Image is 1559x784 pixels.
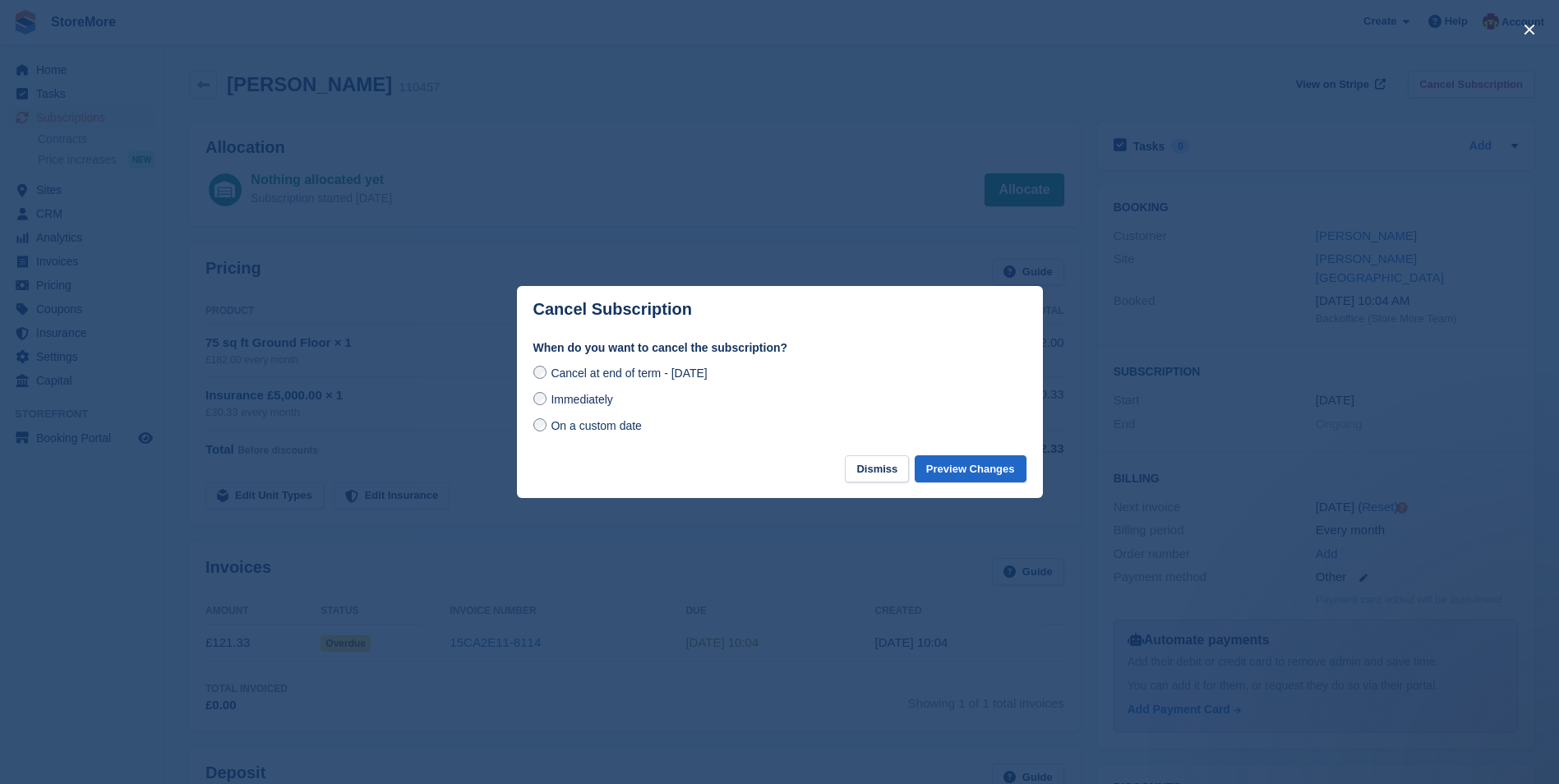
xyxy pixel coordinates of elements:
span: Immediately [551,393,612,406]
p: Cancel Subscription [533,300,692,319]
input: Cancel at end of term - [DATE] [533,366,547,379]
button: close [1516,16,1543,43]
span: Cancel at end of term - [DATE] [551,367,707,380]
input: Immediately [533,392,547,405]
span: On a custom date [551,419,642,432]
input: On a custom date [533,418,547,431]
button: Preview Changes [915,455,1026,482]
label: When do you want to cancel the subscription? [533,339,1026,357]
button: Dismiss [845,455,909,482]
